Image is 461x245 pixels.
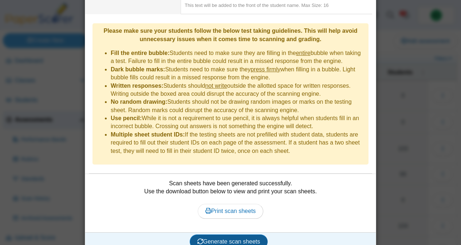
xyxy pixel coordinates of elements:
b: Dark bubble marks: [111,66,165,72]
li: Students should not be drawing random images or marks on the testing sheet. Random marks could di... [111,98,365,114]
li: If the testing sheets are not prefilled with student data, students are required to fill out thei... [111,131,365,155]
b: Fill the entire bubble: [111,50,170,56]
li: Students should outside the allotted space for written responses. Writing outside the boxed area ... [111,82,365,98]
li: Students need to make sure they when filling in a bubble. Light bubble fills could result in a mi... [111,66,365,82]
span: Print scan sheets [205,208,256,214]
u: not write [205,83,227,89]
b: Multiple sheet student IDs: [111,131,185,138]
b: Please make sure your students follow the below test taking guidelines. This will help avoid unne... [103,28,357,42]
u: press firmly [251,66,280,72]
span: Generate scan sheets [197,238,260,245]
a: Print scan sheets [198,204,264,218]
li: Students need to make sure they are filling in the bubble when taking a test. Failure to fill in ... [111,49,365,66]
b: No random drawing: [111,99,168,105]
div: This text will be added to the front of the student name. Max Size: 16 [185,2,372,9]
li: While it is not a requirement to use pencil, it is always helpful when students fill in an incorr... [111,114,365,131]
b: Written responses: [111,83,163,89]
u: entire [296,50,311,56]
b: Use pencil: [111,115,142,121]
div: Scan sheets have been generated successfully. Use the download button below to view and print you... [89,179,372,227]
